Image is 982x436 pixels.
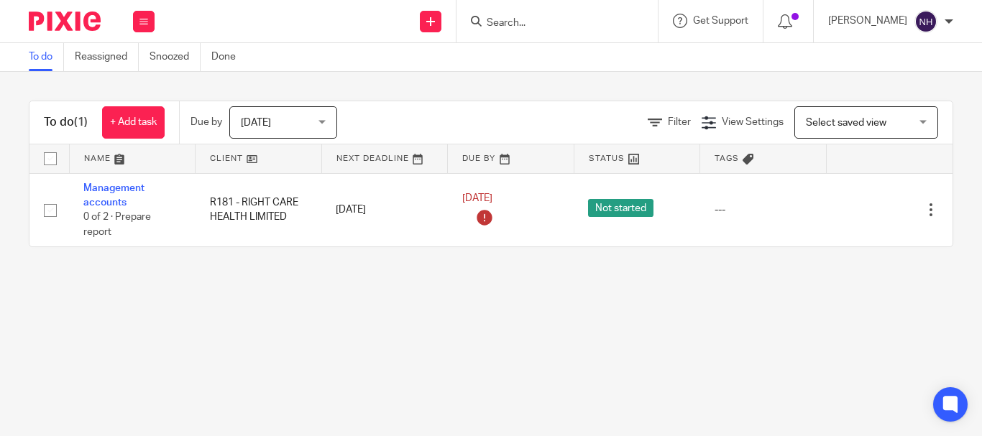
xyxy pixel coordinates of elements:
[722,117,784,127] span: View Settings
[29,11,101,31] img: Pixie
[75,43,139,71] a: Reassigned
[29,43,64,71] a: To do
[693,16,748,26] span: Get Support
[83,183,144,208] a: Management accounts
[74,116,88,128] span: (1)
[828,14,907,28] p: [PERSON_NAME]
[44,115,88,130] h1: To do
[668,117,691,127] span: Filter
[914,10,937,33] img: svg%3E
[241,118,271,128] span: [DATE]
[588,199,653,217] span: Not started
[150,43,201,71] a: Snoozed
[485,17,615,30] input: Search
[462,193,492,203] span: [DATE]
[83,212,151,237] span: 0 of 2 · Prepare report
[715,154,739,162] span: Tags
[806,118,886,128] span: Select saved view
[102,106,165,139] a: + Add task
[211,43,247,71] a: Done
[715,203,812,217] div: ---
[196,173,322,246] td: R181 - RIGHT CARE HEALTH LIMITED
[191,115,222,129] p: Due by
[321,173,448,246] td: [DATE]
